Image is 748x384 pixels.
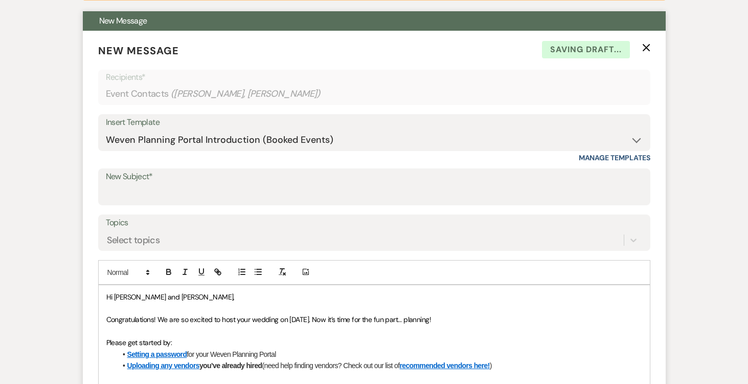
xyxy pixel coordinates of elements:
[98,44,179,57] span: New Message
[106,169,643,184] label: New Subject*
[106,292,235,302] span: Hi [PERSON_NAME] and [PERSON_NAME],
[107,233,160,247] div: Select topics
[579,153,650,162] a: Manage Templates
[542,41,630,58] span: Saving draft...
[490,361,492,370] span: )
[106,71,643,84] p: Recipients*
[106,115,643,130] div: Insert Template
[187,350,276,358] span: for your Weven Planning Portal
[262,361,399,370] span: (need help finding vendors? Check out our list of
[127,361,199,370] a: Uploading any vendors
[106,216,643,230] label: Topics
[127,350,187,358] a: Setting a password
[106,315,432,324] span: Congratulations! We are so excited to host your wedding on [DATE]. Now it’s time for the fun part...
[106,84,643,104] div: Event Contacts
[127,361,262,370] strong: you’ve already hired
[99,15,147,26] span: New Message
[171,87,321,101] span: ( [PERSON_NAME], [PERSON_NAME] )
[106,338,172,347] span: Please get started by:
[400,361,490,370] a: recommended vendors here!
